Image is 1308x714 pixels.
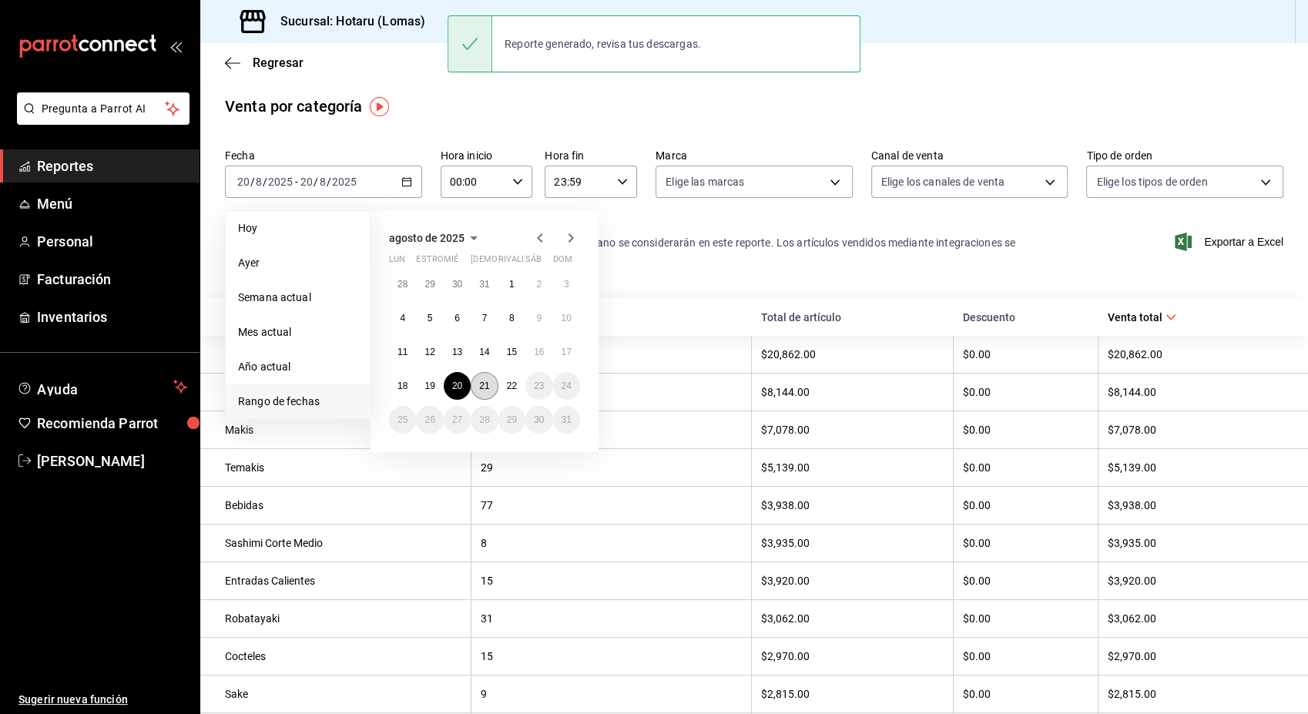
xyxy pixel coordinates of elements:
[525,254,542,270] abbr: sábado
[389,229,483,247] button: agosto de 2025
[225,95,363,118] div: Venta por categoría
[562,347,572,357] abbr: 17 de agosto de 2025
[534,414,544,425] abbr: 30 de agosto de 2025
[267,176,293,188] input: ----
[471,372,498,400] button: 21 de agosto de 2025
[225,537,461,549] div: Sashimi Corte Medio
[471,338,498,366] button: 14 de agosto de 2025
[263,176,267,188] span: /
[452,279,462,290] abbr: 30 de julio de 2025
[454,313,460,323] abbr: 6 de agosto de 2025
[963,537,1088,549] div: $0.00
[963,650,1088,662] div: $0.00
[1108,461,1283,474] div: $5,139.00
[525,270,552,298] button: 2 de agosto de 2025
[562,380,572,391] abbr: 24 de agosto de 2025
[250,176,255,188] span: /
[225,650,461,662] div: Cocteles
[37,271,111,287] font: Facturación
[225,55,304,70] button: Regresar
[963,348,1088,360] div: $0.00
[314,176,318,188] span: /
[444,254,458,270] abbr: miércoles
[327,176,331,188] span: /
[1086,150,1283,161] label: Tipo de orden
[761,575,944,587] div: $3,920.00
[416,338,443,366] button: 12 de agosto de 2025
[498,304,525,332] button: 8 de agosto de 2025
[761,537,944,549] div: $3,935.00
[536,313,542,323] abbr: 9 de agosto de 2025
[479,347,489,357] abbr: 14 de agosto de 2025
[225,688,461,700] div: Sake
[416,406,443,434] button: 26 de agosto de 2025
[471,406,498,434] button: 28 de agosto de 2025
[416,304,443,332] button: 5 de agosto de 2025
[37,196,73,212] font: Menú
[452,414,462,425] abbr: 27 de agosto de 2025
[963,499,1088,511] div: $0.00
[871,150,1068,161] label: Canal de venta
[509,313,515,323] abbr: 8 de agosto de 2025
[498,338,525,366] button: 15 de agosto de 2025
[424,279,434,290] abbr: 29 de julio de 2025
[37,158,93,174] font: Reportes
[389,254,405,270] abbr: lunes
[416,270,443,298] button: 29 de julio de 2025
[444,372,471,400] button: 20 de agosto de 2025
[536,279,542,290] abbr: 2 de agosto de 2025
[481,612,742,625] div: 31
[479,414,489,425] abbr: 28 de agosto de 2025
[169,40,182,52] button: open_drawer_menu
[492,27,713,61] div: Reporte generado, revisa tus descargas.
[389,372,416,400] button: 18 de agosto de 2025
[389,270,416,298] button: 28 de julio de 2025
[481,499,742,511] div: 77
[471,304,498,332] button: 7 de agosto de 2025
[1108,688,1283,700] div: $2,815.00
[389,406,416,434] button: 25 de agosto de 2025
[525,372,552,400] button: 23 de agosto de 2025
[397,414,407,425] abbr: 25 de agosto de 2025
[1108,386,1283,398] div: $8,144.00
[761,688,944,700] div: $2,815.00
[761,612,944,625] div: $3,062.00
[479,279,489,290] abbr: 31 de julio de 2025
[553,254,572,270] abbr: domingo
[481,537,742,549] div: 8
[441,150,533,161] label: Hora inicio
[397,380,407,391] abbr: 18 de agosto de 2025
[656,150,853,161] label: Marca
[761,424,944,436] div: $7,078.00
[1108,575,1283,587] div: $3,920.00
[534,380,544,391] abbr: 23 de agosto de 2025
[534,347,544,357] abbr: 16 de agosto de 2025
[471,270,498,298] button: 31 de julio de 2025
[498,270,525,298] button: 1 de agosto de 2025
[225,150,422,161] label: Fecha
[761,650,944,662] div: $2,970.00
[562,313,572,323] abbr: 10 de agosto de 2025
[37,233,93,250] font: Personal
[963,386,1088,398] div: $0.00
[268,12,425,31] h3: Sucursal: Hotaru (Lomas)
[238,324,357,340] span: Mes actual
[525,406,552,434] button: 30 de agosto de 2025
[389,304,416,332] button: 4 de agosto de 2025
[498,406,525,434] button: 29 de agosto de 2025
[479,380,489,391] abbr: 21 de agosto de 2025
[444,406,471,434] button: 27 de agosto de 2025
[37,309,107,325] font: Inventarios
[1108,348,1283,360] div: $20,862.00
[370,97,389,116] img: Marcador de información sobre herramientas
[236,176,250,188] input: --
[424,414,434,425] abbr: 26 de agosto de 2025
[17,92,189,125] button: Pregunta a Parrot AI
[225,424,461,436] div: Makis
[253,55,304,70] span: Regresar
[553,270,580,298] button: 3 de agosto de 2025
[666,174,744,189] span: Elige las marcas
[471,254,562,270] abbr: jueves
[397,347,407,357] abbr: 11 de agosto de 2025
